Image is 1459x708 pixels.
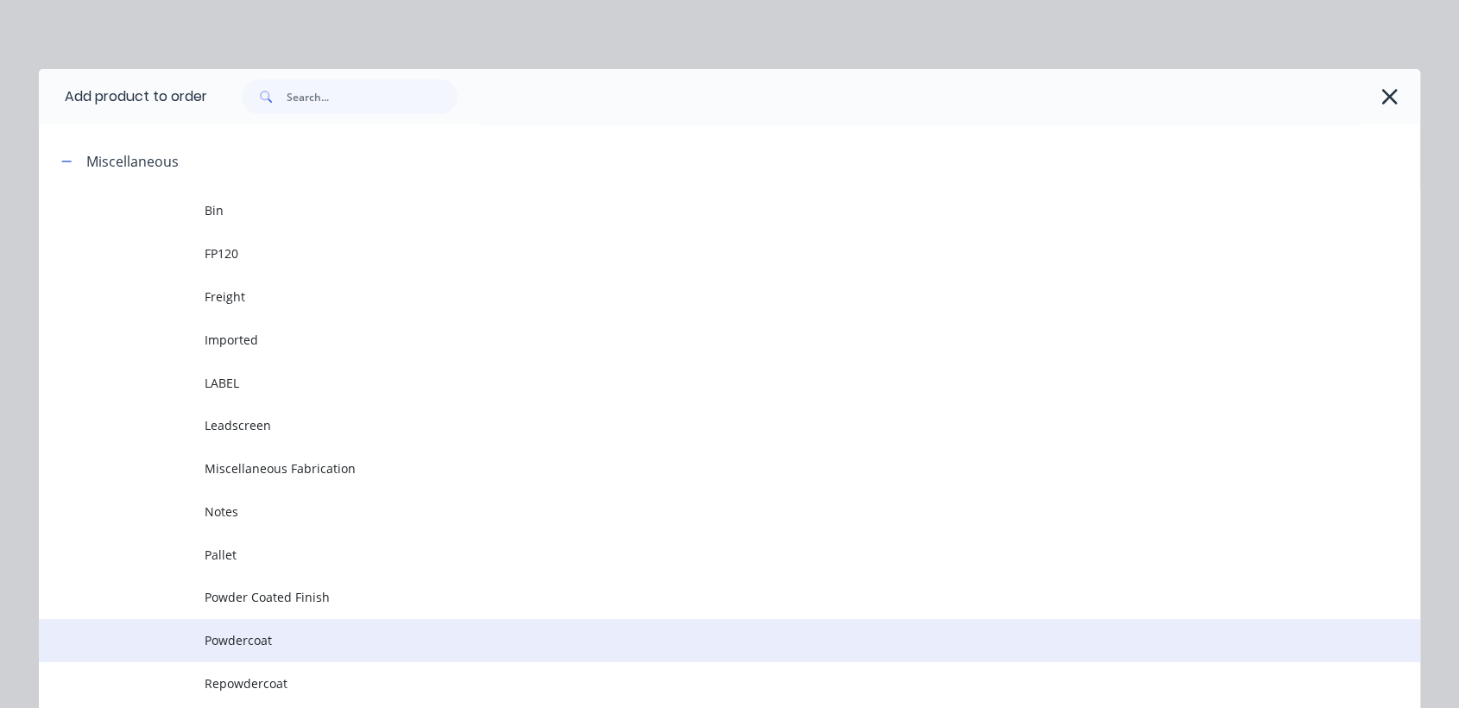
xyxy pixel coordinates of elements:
[205,459,1177,477] span: Miscellaneous Fabrication
[205,244,1177,262] span: FP120
[205,331,1177,349] span: Imported
[205,546,1177,564] span: Pallet
[205,201,1177,219] span: Bin
[205,588,1177,606] span: Powder Coated Finish
[205,674,1177,692] span: Repowdercoat
[287,79,458,114] input: Search...
[86,151,179,172] div: Miscellaneous
[205,503,1177,521] span: Notes
[205,374,1177,392] span: LABEL
[205,631,1177,649] span: Powdercoat
[205,288,1177,306] span: Freight
[39,69,207,124] div: Add product to order
[205,416,1177,434] span: Leadscreen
